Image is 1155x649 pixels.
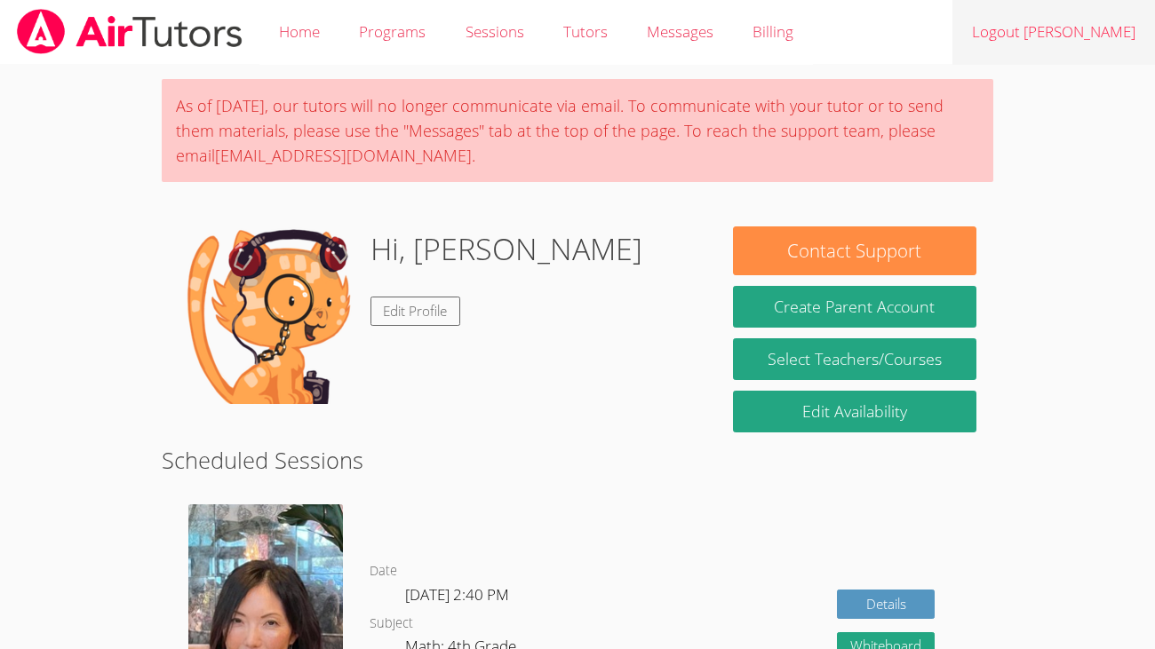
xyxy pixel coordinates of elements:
dt: Date [370,560,397,582]
a: Edit Profile [370,297,461,326]
dt: Subject [370,613,413,635]
img: airtutors_banner-c4298cdbf04f3fff15de1276eac7730deb9818008684d7c2e4769d2f7ddbe033.png [15,9,244,54]
button: Contact Support [733,226,977,275]
span: [DATE] 2:40 PM [405,584,509,605]
h2: Scheduled Sessions [162,443,993,477]
h1: Hi, [PERSON_NAME] [370,226,642,272]
a: Details [837,590,935,619]
span: Messages [647,21,713,42]
a: Edit Availability [733,391,977,432]
a: Select Teachers/Courses [733,338,977,380]
img: default.png [179,226,356,404]
div: As of [DATE], our tutors will no longer communicate via email. To communicate with your tutor or ... [162,79,993,182]
button: Create Parent Account [733,286,977,328]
